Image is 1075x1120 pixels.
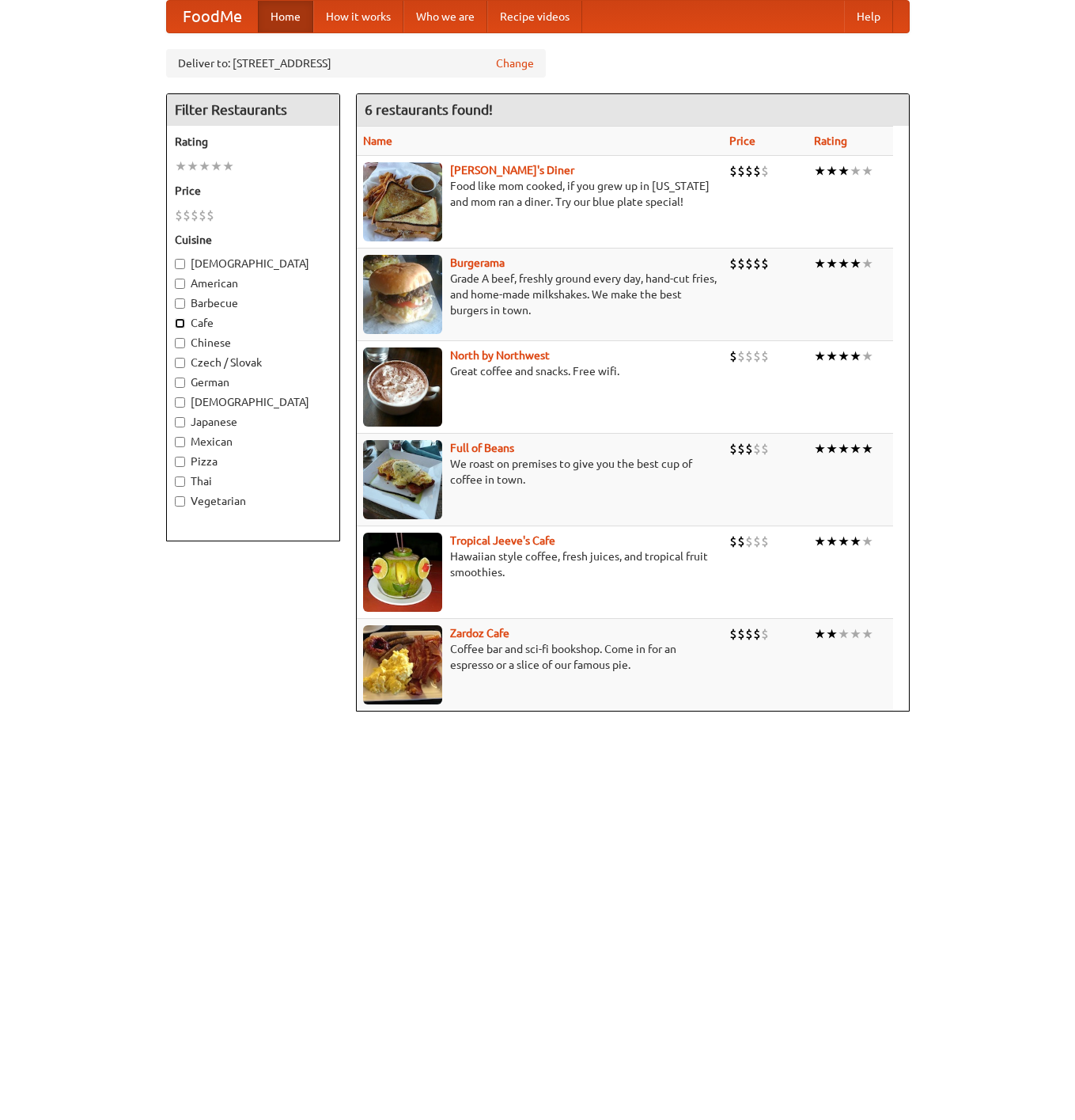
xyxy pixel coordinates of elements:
[363,363,717,379] p: Great coffee and snacks. Free wifi.
[745,162,753,180] li: $
[258,1,313,32] a: Home
[826,162,838,180] li: ★
[861,440,873,457] li: ★
[450,349,550,362] a: North by Northwest
[363,162,442,241] img: sallys.jpg
[363,135,392,147] a: Name
[175,394,331,410] label: [DEMOGRAPHIC_DATA]
[737,162,745,180] li: $
[175,232,331,248] h5: Cuisine
[814,162,826,180] li: ★
[861,347,873,365] li: ★
[861,625,873,643] li: ★
[737,440,745,457] li: $
[753,533,761,550] li: $
[191,207,199,224] li: $
[175,318,185,328] input: Cafe
[450,164,574,177] a: [PERSON_NAME]'s Diner
[363,347,442,427] img: north.jpg
[175,338,185,348] input: Chinese
[175,315,331,331] label: Cafe
[175,259,185,269] input: [DEMOGRAPHIC_DATA]
[745,255,753,272] li: $
[745,625,753,643] li: $
[313,1,403,32] a: How it works
[183,207,191,224] li: $
[814,347,826,365] li: ★
[814,533,826,550] li: ★
[850,162,861,180] li: ★
[761,533,769,550] li: $
[175,256,331,271] label: [DEMOGRAPHIC_DATA]
[175,414,331,430] label: Japanese
[838,440,850,457] li: ★
[729,625,737,643] li: $
[753,347,761,365] li: $
[814,440,826,457] li: ★
[814,625,826,643] li: ★
[737,347,745,365] li: $
[729,162,737,180] li: $
[450,627,509,640] a: Zardoz Cafe
[826,255,838,272] li: ★
[761,440,769,457] li: $
[450,442,514,454] a: Full of Beans
[450,256,505,269] b: Burgerama
[175,279,185,289] input: American
[222,158,234,175] li: ★
[175,335,331,351] label: Chinese
[826,625,838,643] li: ★
[761,347,769,365] li: $
[187,158,199,175] li: ★
[175,457,185,467] input: Pizza
[175,473,331,489] label: Thai
[365,102,493,117] ng-pluralize: 6 restaurants found!
[363,456,717,488] p: We roast on premises to give you the best cup of coffee in town.
[838,625,850,643] li: ★
[745,533,753,550] li: $
[737,533,745,550] li: $
[175,437,185,447] input: Mexican
[175,134,331,150] h5: Rating
[175,158,187,175] li: ★
[199,158,210,175] li: ★
[206,207,214,224] li: $
[363,440,442,519] img: beans.jpg
[175,355,331,370] label: Czech / Slovak
[838,347,850,365] li: ★
[850,533,861,550] li: ★
[363,549,717,580] p: Hawaiian style coffee, fresh juices, and tropical fruit smoothies.
[761,255,769,272] li: $
[850,255,861,272] li: ★
[814,135,847,147] a: Rating
[838,255,850,272] li: ★
[496,55,534,71] a: Change
[175,295,331,311] label: Barbecue
[729,347,737,365] li: $
[175,207,183,224] li: $
[199,207,206,224] li: $
[838,533,850,550] li: ★
[175,374,331,390] label: German
[737,625,745,643] li: $
[363,271,717,318] p: Grade A beef, freshly ground every day, hand-cut fries, and home-made milkshakes. We make the bes...
[175,496,185,507] input: Vegetarian
[487,1,582,32] a: Recipe videos
[850,347,861,365] li: ★
[175,358,185,368] input: Czech / Slovak
[175,183,331,199] h5: Price
[175,476,185,487] input: Thai
[814,255,826,272] li: ★
[729,135,755,147] a: Price
[450,534,555,547] a: Tropical Jeeve's Cafe
[175,454,331,469] label: Pizza
[167,94,339,126] h4: Filter Restaurants
[753,440,761,457] li: $
[363,641,717,673] p: Coffee bar and sci-fi bookshop. Come in for an espresso or a slice of our famous pie.
[861,255,873,272] li: ★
